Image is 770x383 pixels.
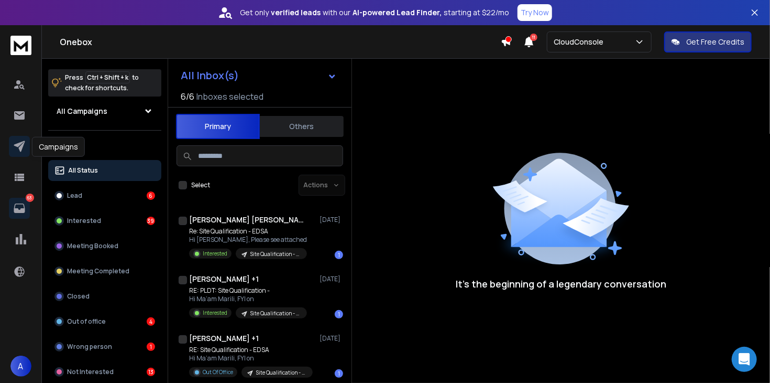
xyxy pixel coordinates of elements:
[10,36,31,55] img: logo
[60,36,501,48] h1: Onebox
[189,346,313,354] p: RE: Site Qualification - EDSA
[521,7,549,18] p: Try Now
[189,286,307,295] p: RE: PLDT: Site Qualification -
[189,227,307,236] p: Re: Site Qualification - EDSA
[48,185,161,206] button: Lead6
[189,354,313,363] p: Hi Ma’am Marili, FYI on
[48,311,161,332] button: Out of office4
[189,333,259,344] h1: [PERSON_NAME] +1
[203,368,233,376] p: Out Of Office
[147,217,155,225] div: 39
[664,31,752,52] button: Get Free Credits
[320,216,343,224] p: [DATE]
[26,194,34,202] p: 63
[10,356,31,377] button: A
[67,267,129,275] p: Meeting Completed
[250,310,301,317] p: Site Qualification - [STREET_ADDRESS]
[250,250,301,258] p: Site Qualification - [PERSON_NAME]
[67,292,90,301] p: Closed
[189,274,259,284] h1: [PERSON_NAME] +1
[48,361,161,382] button: Not Interested13
[147,317,155,326] div: 4
[554,37,608,47] p: CloudConsole
[48,236,161,257] button: Meeting Booked
[189,215,304,225] h1: [PERSON_NAME] [PERSON_NAME]
[67,368,114,376] p: Not Interested
[85,71,130,83] span: Ctrl + Shift + k
[48,210,161,231] button: Interested39
[67,317,106,326] p: Out of office
[67,217,101,225] p: Interested
[48,261,161,282] button: Meeting Completed
[57,106,107,116] h1: All Campaigns
[67,343,112,351] p: Wrong person
[335,310,343,318] div: 1
[67,242,118,250] p: Meeting Booked
[147,191,155,200] div: 6
[353,7,442,18] strong: AI-powered Lead Finder,
[48,160,161,181] button: All Status
[256,369,306,377] p: Site Qualification - [PERSON_NAME]
[181,70,239,81] h1: All Inbox(s)
[147,343,155,351] div: 1
[48,286,161,307] button: Closed
[518,4,552,21] button: Try Now
[48,336,161,357] button: Wrong person1
[48,139,161,154] h3: Filters
[147,368,155,376] div: 13
[456,276,666,291] p: It’s the beginning of a legendary conversation
[181,90,194,103] span: 6 / 6
[260,115,344,138] button: Others
[189,295,307,303] p: Hi Ma’am Marili, FYI on
[176,114,260,139] button: Primary
[203,250,227,258] p: Interested
[530,34,537,41] span: 11
[65,72,139,93] p: Press to check for shortcuts.
[240,7,509,18] p: Get only with our starting at $22/mo
[189,236,307,244] p: Hi [PERSON_NAME], Please see attached
[732,347,757,372] div: Open Intercom Messenger
[67,191,82,200] p: Lead
[335,251,343,259] div: 1
[320,275,343,283] p: [DATE]
[335,369,343,378] div: 1
[320,334,343,343] p: [DATE]
[172,65,345,86] button: All Inbox(s)
[686,37,744,47] p: Get Free Credits
[203,309,227,317] p: Interested
[196,90,263,103] h3: Inboxes selected
[271,7,321,18] strong: verified leads
[48,101,161,122] button: All Campaigns
[32,137,85,157] div: Campaigns
[68,166,98,175] p: All Status
[9,198,30,219] a: 63
[191,181,210,189] label: Select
